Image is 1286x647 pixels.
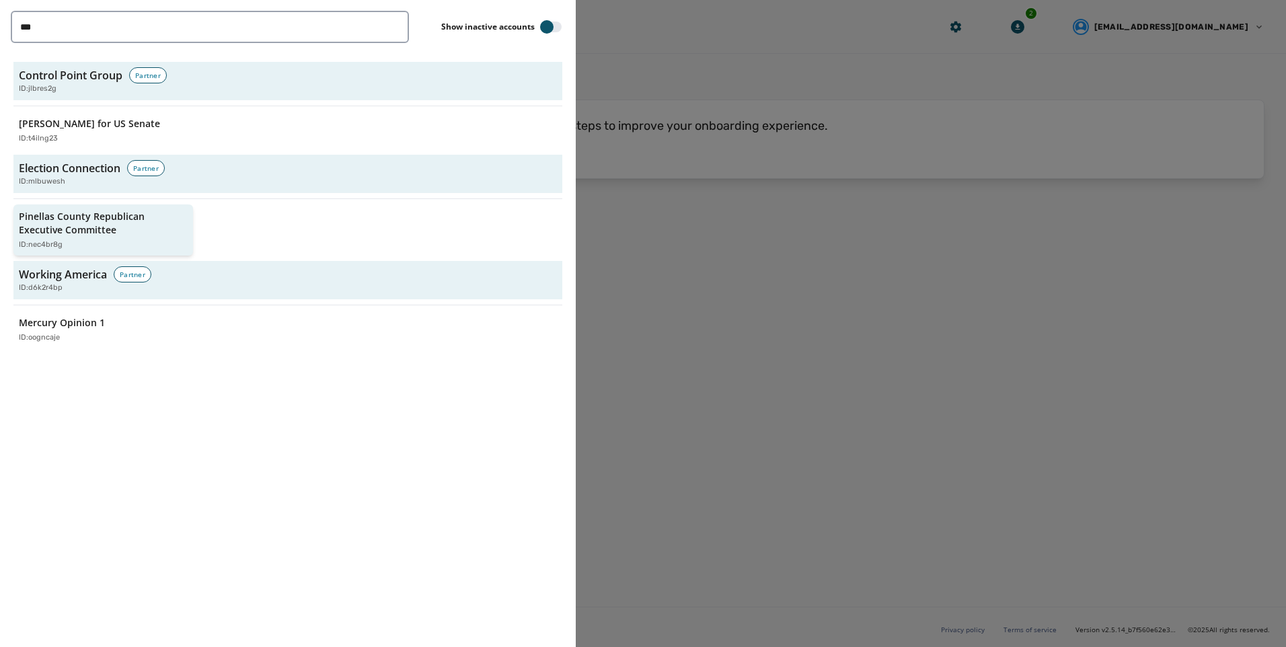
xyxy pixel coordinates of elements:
[13,155,562,193] button: Election ConnectionPartnerID:mlbuwesh
[19,210,174,237] p: Pinellas County Republican Executive Committee
[114,266,151,282] div: Partner
[129,67,167,83] div: Partner
[19,67,122,83] h3: Control Point Group
[19,117,160,130] p: [PERSON_NAME] for US Senate
[13,311,193,349] button: Mercury Opinion 1ID:oogncaje
[19,176,65,188] span: ID: mlbuwesh
[441,22,535,32] label: Show inactive accounts
[13,204,193,256] button: Pinellas County Republican Executive CommitteeID:nec4br8g
[19,316,105,330] p: Mercury Opinion 1
[19,239,63,251] p: ID: nec4br8g
[19,83,56,95] span: ID: jlbres2g
[13,112,193,150] button: [PERSON_NAME] for US SenateID:t4ilng23
[19,332,60,344] p: ID: oogncaje
[19,266,107,282] h3: Working America
[13,261,562,299] button: Working AmericaPartnerID:d6k2r4bp
[127,160,165,176] div: Partner
[19,133,58,145] p: ID: t4ilng23
[19,282,63,294] span: ID: d6k2r4bp
[19,160,120,176] h3: Election Connection
[13,62,562,100] button: Control Point GroupPartnerID:jlbres2g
